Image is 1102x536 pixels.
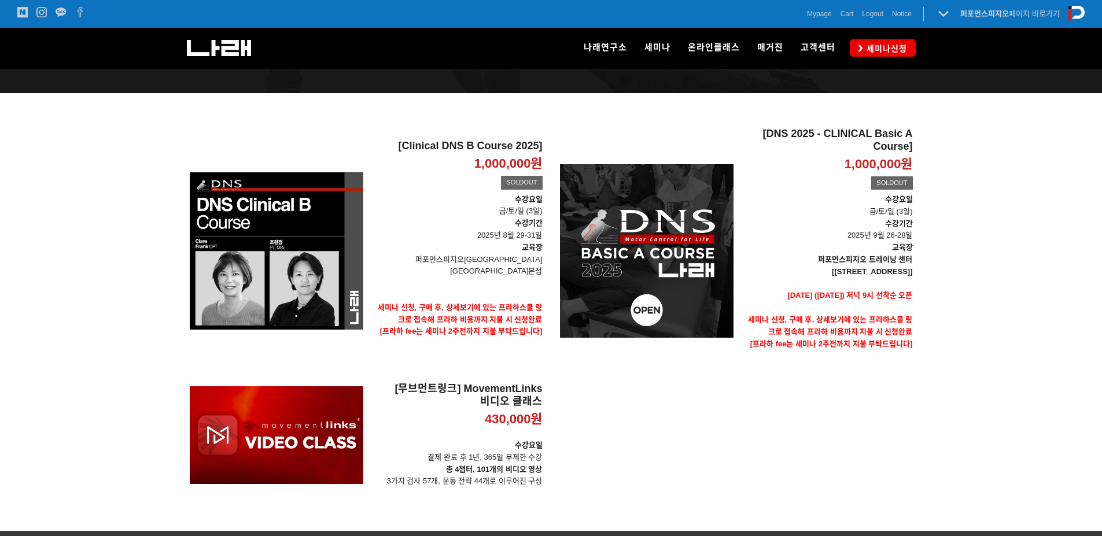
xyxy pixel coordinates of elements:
a: 고객센터 [792,28,844,68]
strong: [[STREET_ADDRESS]] [832,267,912,276]
strong: 교육장 [522,243,543,252]
a: Notice [892,8,912,20]
a: [Clinical DNS B Course 2025] 1,000,000원 SOLDOUT 수강요일금/토/일 (3일)수강기간 2025년 8월 29-31일교육장퍼포먼스피지오[GEOG... [372,140,543,361]
p: 1,000,000원 [845,156,913,173]
span: [프라하 fee는 세미나 2주전까지 지불 부탁드립니다] [380,327,543,335]
strong: 수강기간 [515,219,543,227]
a: Logout [862,8,883,20]
div: SOLDOUT [871,176,912,190]
span: 나래연구소 [584,42,627,53]
p: 퍼포먼스피지오[GEOGRAPHIC_DATA] [GEOGRAPHIC_DATA]본점 [372,254,543,278]
p: 결제 완료 후 1년, 365일 무제한 수강 [372,439,543,464]
span: 세미나신청 [863,43,907,54]
strong: 수강요일 [515,441,543,449]
a: 세미나 [636,28,679,68]
a: [DNS 2025 - CLINICAL Basic A Course] 1,000,000원 SOLDOUT 수강요일금/토/일 (3일)수강기간 2025년 9월 26-28일교육장퍼포먼스... [742,128,913,374]
span: 온라인클래스 [688,42,740,53]
span: 고객센터 [801,42,835,53]
strong: 세미나 신청, 구매 후, 상세보기에 있는 프라하스쿨 링크로 접속해 프라하 비용까지 지불 시 신청완료 [378,303,543,324]
a: 온라인클래스 [679,28,749,68]
h2: [Clinical DNS B Course 2025] [372,140,543,153]
p: 금/토/일 (3일) [372,205,543,217]
strong: 총 4챕터, 101개의 비디오 영상 [446,465,543,474]
p: 1,000,000원 [474,156,543,172]
a: 매거진 [749,28,792,68]
strong: 세미나 신청, 구매 후, 상세보기에 있는 프라하스쿨 링크로 접속해 프라하 비용까지 지불 시 신청완료 [748,315,913,336]
strong: 수강기간 [885,219,913,228]
span: 세미나 [644,42,670,53]
div: SOLDOUT [501,176,542,190]
p: 금/토/일 (3일) [742,194,913,218]
p: 2025년 9월 26-28일 [742,218,913,242]
p: 2025년 8월 29-31일 [372,217,543,242]
a: 세미나신청 [850,39,916,56]
h2: [무브먼트링크] MovementLinks 비디오 클래스 [372,383,543,408]
a: Mypage [807,8,832,20]
span: [DATE] ([DATE]) 저녁 9시 선착순 오픈 [787,291,912,300]
span: 매거진 [757,42,783,53]
strong: 수강요일 [515,195,543,204]
strong: 수강요일 [885,195,913,204]
a: Cart [841,8,854,20]
p: 3가지 검사 57개, 운동 전략 44개로 이루어진 구성 [372,464,543,488]
strong: 교육장 [892,243,913,252]
a: [무브먼트링크] MovementLinks 비디오 클래스 430,000원 수강요일결제 완료 후 1년, 365일 무제한 수강총 4챕터, 101개의 비디오 영상3가지 검사 57개,... [372,383,543,487]
a: 퍼포먼스피지오페이지 바로가기 [960,9,1060,18]
p: 430,000원 [485,411,543,428]
strong: 퍼포먼스피지오 [960,9,1009,18]
h2: [DNS 2025 - CLINICAL Basic A Course] [742,128,913,153]
a: 나래연구소 [575,28,636,68]
strong: 퍼포먼스피지오 트레이닝 센터 [818,255,912,264]
span: [프라하 fee는 세미나 2주전까지 지불 부탁드립니다] [750,339,913,348]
